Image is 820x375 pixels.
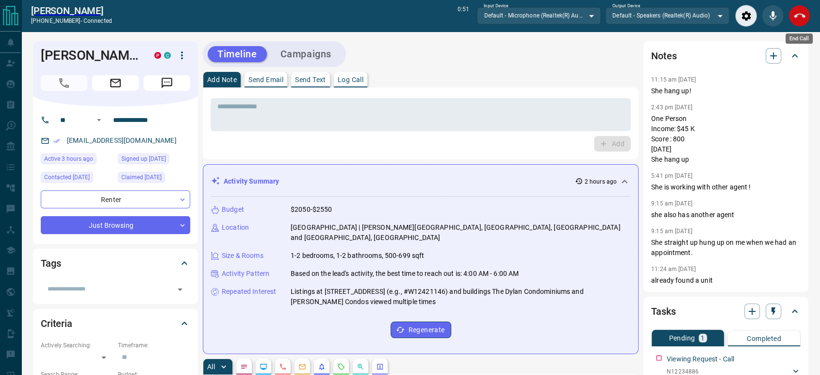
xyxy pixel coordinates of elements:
[318,363,326,371] svg: Listing Alerts
[207,363,215,370] p: All
[144,75,190,91] span: Message
[118,153,190,167] div: Fri Dec 18 2020
[67,136,177,144] a: [EMAIL_ADDRESS][DOMAIN_NAME]
[651,114,801,165] p: One Person Income: $45 K Score : 800 [DATE] She hang up
[291,269,519,279] p: Based on the lead's activity, the best time to reach out is: 4:00 AM - 6:00 AM
[338,76,363,83] p: Log Call
[41,256,61,271] h2: Tags
[295,76,326,83] p: Send Text
[41,48,140,63] h1: [PERSON_NAME]
[337,363,345,371] svg: Requests
[651,210,801,220] p: she also has another agent
[222,287,276,297] p: Repeated Interest
[667,354,734,364] p: Viewing Request - Call
[651,304,675,319] h2: Tasks
[651,172,692,179] p: 5:41 pm [DATE]
[211,172,630,190] div: Activity Summary2 hours ago
[291,251,424,261] p: 1-2 bedrooms, 1-2 bathrooms, 500-699 sqft
[651,182,801,192] p: She is working with other agent !
[224,176,279,187] p: Activity Summary
[41,316,72,331] h2: Criteria
[207,76,237,83] p: Add Note
[477,7,601,24] div: Default - Microphone (Realtek(R) Audio)
[484,3,508,9] label: Input Device
[222,205,244,215] p: Budget
[735,5,757,27] div: Audio Settings
[298,363,306,371] svg: Emails
[154,52,161,59] div: property.ca
[41,341,113,350] p: Actively Searching:
[651,275,801,286] p: already found a unit
[291,222,630,243] p: [GEOGRAPHIC_DATA] | [PERSON_NAME][GEOGRAPHIC_DATA], [GEOGRAPHIC_DATA], [GEOGRAPHIC_DATA] and [GEO...
[44,172,90,182] span: Contacted [DATE]
[651,238,801,258] p: She straight up hung up on me when we had an appointment.
[585,177,617,186] p: 2 hours ago
[376,363,384,371] svg: Agent Actions
[222,269,269,279] p: Activity Pattern
[291,287,630,307] p: Listings at [STREET_ADDRESS] (e.g., #W12421146) and buildings The Dylan Condominiums and [PERSON_...
[651,44,801,68] div: Notes
[118,172,190,186] div: Thu Oct 21 2021
[83,17,112,24] span: connected
[222,251,263,261] p: Size & Rooms
[612,3,640,9] label: Output Device
[41,312,190,335] div: Criteria
[391,322,451,338] button: Regenerate
[786,34,813,44] div: End Call
[357,363,364,371] svg: Opportunities
[41,172,113,186] div: Tue Sep 23 2025
[53,137,60,144] svg: Email Verified
[651,266,696,273] p: 11:24 am [DATE]
[669,335,695,341] p: Pending
[118,341,190,350] p: Timeframe:
[279,363,287,371] svg: Calls
[41,216,190,234] div: Just Browsing
[747,335,781,342] p: Completed
[458,5,469,27] p: 0:51
[31,5,112,17] a: [PERSON_NAME]
[651,76,696,83] p: 11:15 am [DATE]
[651,300,801,323] div: Tasks
[651,48,676,64] h2: Notes
[762,5,784,27] div: Mute
[240,363,248,371] svg: Notes
[41,252,190,275] div: Tags
[248,76,283,83] p: Send Email
[31,17,112,25] p: [PHONE_NUMBER] -
[222,222,249,233] p: Location
[164,52,171,59] div: condos.ca
[44,154,93,164] span: Active 3 hours ago
[41,75,87,91] span: Call
[208,46,267,62] button: Timeline
[651,86,801,96] p: She hang up!
[92,75,139,91] span: Email
[788,5,810,27] div: End Call
[651,104,692,111] p: 2:43 pm [DATE]
[121,172,162,182] span: Claimed [DATE]
[41,153,113,167] div: Wed Oct 15 2025
[121,154,166,164] span: Signed up [DATE]
[291,205,332,215] p: $2050-$2550
[260,363,267,371] svg: Lead Browsing Activity
[651,200,692,207] p: 9:15 am [DATE]
[651,228,692,235] p: 9:15 am [DATE]
[173,283,187,296] button: Open
[93,114,105,126] button: Open
[606,7,729,24] div: Default - Speakers (Realtek(R) Audio)
[701,335,705,341] p: 1
[41,190,190,208] div: Renter
[271,46,341,62] button: Campaigns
